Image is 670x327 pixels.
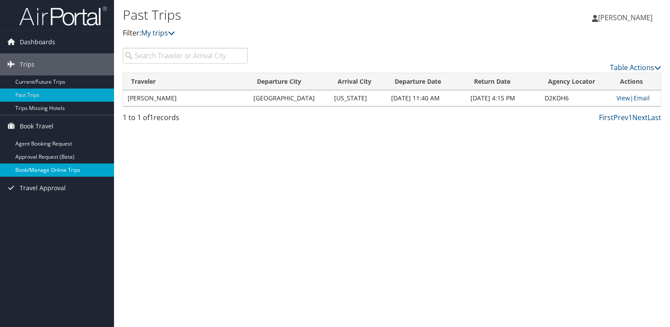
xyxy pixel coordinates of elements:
[123,112,248,127] div: 1 to 1 of records
[141,28,175,38] a: My trips
[19,6,107,26] img: airportal-logo.png
[20,115,53,137] span: Book Travel
[123,48,248,64] input: Search Traveler or Arrival City
[387,73,466,90] th: Departure Date: activate to sort column ascending
[540,90,613,106] td: D2KDH6
[632,113,648,122] a: Next
[648,113,661,122] a: Last
[150,113,153,122] span: 1
[617,94,630,102] a: View
[634,94,650,102] a: Email
[612,73,661,90] th: Actions
[612,90,661,106] td: |
[20,177,66,199] span: Travel Approval
[613,113,628,122] a: Prev
[123,90,249,106] td: [PERSON_NAME]
[249,73,330,90] th: Departure City: activate to sort column ascending
[466,73,540,90] th: Return Date: activate to sort column ascending
[610,63,661,72] a: Table Actions
[20,53,35,75] span: Trips
[598,13,652,22] span: [PERSON_NAME]
[540,73,613,90] th: Agency Locator: activate to sort column ascending
[20,31,55,53] span: Dashboards
[330,90,387,106] td: [US_STATE]
[249,90,330,106] td: [GEOGRAPHIC_DATA]
[123,6,482,24] h1: Past Trips
[628,113,632,122] a: 1
[330,73,387,90] th: Arrival City: activate to sort column ascending
[599,113,613,122] a: First
[466,90,540,106] td: [DATE] 4:15 PM
[592,4,661,31] a: [PERSON_NAME]
[387,90,466,106] td: [DATE] 11:40 AM
[123,28,482,39] p: Filter:
[123,73,249,90] th: Traveler: activate to sort column ascending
